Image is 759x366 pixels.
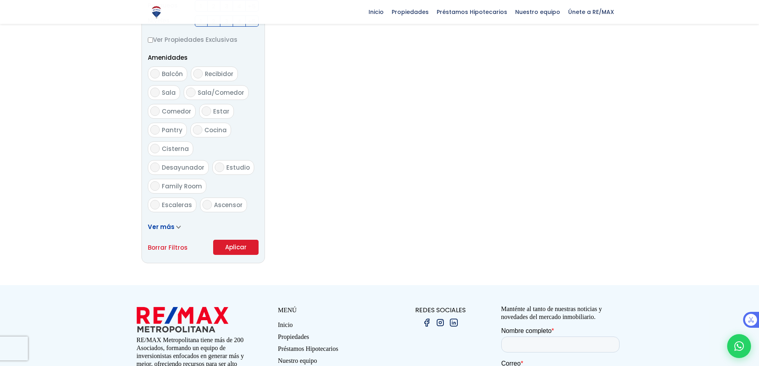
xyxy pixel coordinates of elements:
a: Inicio [278,321,380,333]
img: remax metropolitana logo [137,305,228,334]
span: Pantry [162,126,182,134]
span: Recibidor [205,70,233,78]
img: linkedin.png [449,318,459,327]
span: Ascensor [214,201,243,209]
input: Estudio [215,162,224,172]
a: Préstamos Hipotecarios [278,345,380,357]
p: Amenidades [148,53,259,63]
input: Balcón [150,69,160,78]
img: Logo de REMAX [149,5,163,19]
input: Desayunador [150,162,160,172]
input: Escaleras [150,200,160,209]
span: Family Room [162,182,202,190]
span: Cisterna [162,145,189,153]
span: Balcón [162,70,183,78]
input: Ver Propiedades Exclusivas [148,37,153,43]
input: Recibidor [193,69,203,78]
input: Ascensor [202,200,212,209]
input: Sala/Comedor [186,88,196,97]
a: Borrar Filtros [148,243,188,252]
span: Cocina [204,126,227,134]
button: Aplicar [213,240,259,255]
p: REDES SOCIALES [380,305,501,315]
label: Ver Propiedades Exclusivas [148,35,259,45]
span: Sala [162,88,176,97]
span: Ver más [148,223,175,231]
input: Sala [150,88,160,97]
input: Comedor [150,106,160,116]
span: Sala/Comedor [198,88,244,97]
span: Propiedades [388,6,433,18]
span: Comedor [162,107,191,115]
p: Manténte al tanto de nuestras noticias y novedades del mercado inmobiliario. [501,305,623,321]
span: Estar [213,107,229,115]
img: facebook.png [422,318,431,327]
a: Ver más [148,223,181,231]
input: Pantry [150,125,160,135]
span: Desayunador [162,163,204,172]
input: Cisterna [150,144,160,153]
input: Family Room [150,181,160,191]
span: Escaleras [162,201,192,209]
img: instagram.png [435,318,445,327]
input: Cocina [193,125,202,135]
span: Nuestro equipo [511,6,564,18]
span: Estudio [226,163,250,172]
p: MENÚ [278,305,380,315]
input: Estar [202,106,211,116]
span: Préstamos Hipotecarios [433,6,511,18]
a: Propiedades [278,333,380,345]
span: Únete a RE/MAX [564,6,618,18]
span: Inicio [365,6,388,18]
